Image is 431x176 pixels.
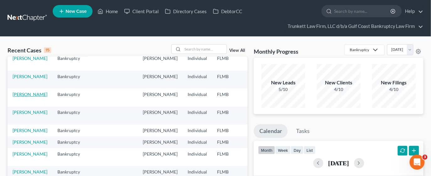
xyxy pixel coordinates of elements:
[350,47,369,52] div: Bankruptcy
[138,71,183,88] td: [PERSON_NAME]
[290,124,315,138] a: Tasks
[44,47,51,53] div: 15
[52,107,92,125] td: Bankruptcy
[243,136,274,148] td: 13
[13,151,47,157] a: [PERSON_NAME]
[52,52,92,70] td: Bankruptcy
[243,148,274,166] td: 13
[183,71,212,88] td: Individual
[8,46,51,54] div: Recent Cases
[243,107,274,125] td: 13
[183,125,212,136] td: Individual
[212,125,243,136] td: FLMB
[138,148,183,166] td: [PERSON_NAME]
[212,148,243,166] td: FLMB
[291,146,304,154] button: day
[183,52,212,70] td: Individual
[52,148,92,166] td: Bankruptcy
[121,6,162,17] a: Client Portal
[254,124,288,138] a: Calendar
[254,48,298,55] h3: Monthly Progress
[410,155,425,170] iframe: Intercom live chat
[52,136,92,148] td: Bankruptcy
[13,109,47,115] a: [PERSON_NAME]
[138,88,183,106] td: [PERSON_NAME]
[183,45,226,54] input: Search by name...
[402,6,423,17] a: Help
[275,146,291,154] button: week
[317,79,361,86] div: New Clients
[52,88,92,106] td: Bankruptcy
[183,88,212,106] td: Individual
[328,160,349,166] h2: [DATE]
[66,9,87,14] span: New Case
[317,86,361,93] div: 4/10
[285,21,423,32] a: Trunkett Law Firm, LLC d/b/a Gulf Coast Bankruptcy Law Firm
[261,86,305,93] div: 5/10
[243,125,274,136] td: 7
[13,74,47,79] a: [PERSON_NAME]
[138,107,183,125] td: [PERSON_NAME]
[258,146,275,154] button: month
[183,107,212,125] td: Individual
[212,71,243,88] td: FLMB
[138,125,183,136] td: [PERSON_NAME]
[138,52,183,70] td: [PERSON_NAME]
[138,136,183,148] td: [PERSON_NAME]
[162,6,210,17] a: Directory Cases
[243,71,274,88] td: 13
[334,5,391,17] input: Search by name...
[183,148,212,166] td: Individual
[212,88,243,106] td: FLMB
[212,107,243,125] td: FLMB
[243,88,274,106] td: 7
[423,155,428,160] span: 3
[210,6,245,17] a: DebtorCC
[261,79,305,86] div: New Leads
[13,128,47,133] a: [PERSON_NAME]
[13,56,47,61] a: [PERSON_NAME]
[243,52,274,70] td: 13
[183,136,212,148] td: Individual
[212,52,243,70] td: FLMB
[94,6,121,17] a: Home
[13,92,47,97] a: [PERSON_NAME]
[52,125,92,136] td: Bankruptcy
[304,146,316,154] button: list
[372,79,416,86] div: New Filings
[52,71,92,88] td: Bankruptcy
[212,136,243,148] td: FLMB
[13,139,47,145] a: [PERSON_NAME]
[372,86,416,93] div: 4/10
[229,48,245,53] a: View All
